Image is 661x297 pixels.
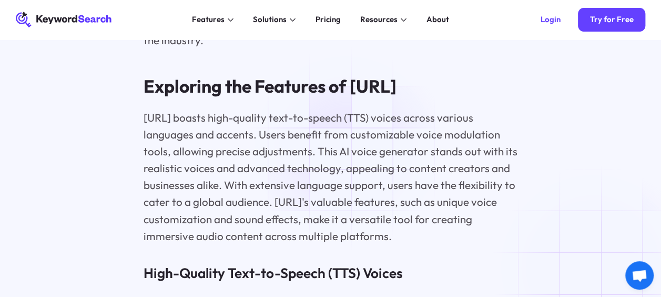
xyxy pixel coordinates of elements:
[360,14,398,25] div: Resources
[426,14,449,25] div: About
[420,12,454,27] a: About
[625,261,654,290] div: Open chat
[578,8,645,32] a: Try for Free
[590,15,634,25] div: Try for Free
[144,264,518,283] h3: High-Quality Text-to-Speech (TTS) Voices
[253,14,287,25] div: Solutions
[144,109,518,244] p: [URL] boasts high-quality text-to-speech (TTS) voices across various languages and accents. Users...
[528,8,572,32] a: Login
[192,14,225,25] div: Features
[540,15,560,25] div: Login
[309,12,346,27] a: Pricing
[316,14,341,25] div: Pricing
[144,76,518,97] h2: Exploring the Features of [URL]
